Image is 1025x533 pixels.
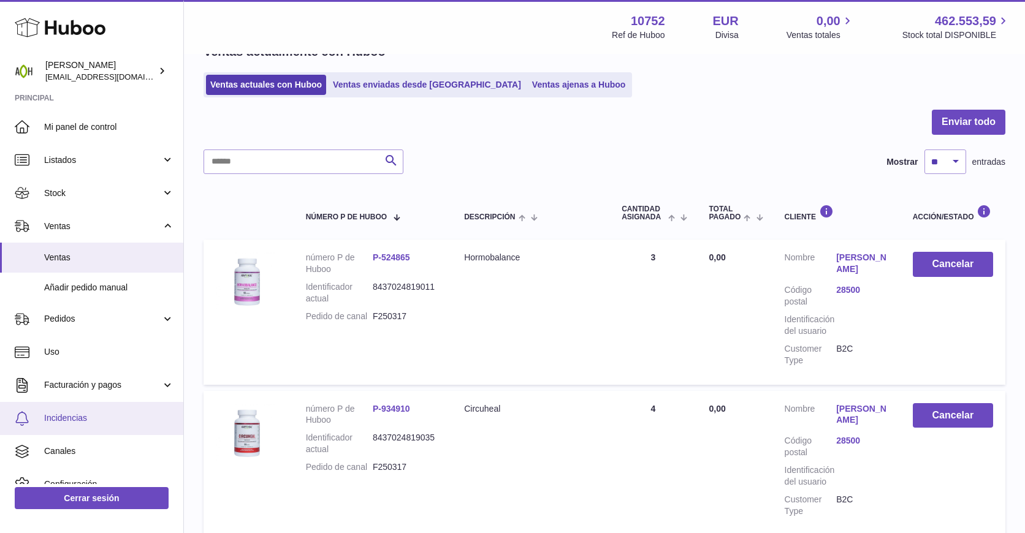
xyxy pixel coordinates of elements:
[373,311,440,322] dd: F250317
[902,29,1010,41] span: Stock total DISPONIBLE
[464,213,515,221] span: Descripción
[836,343,888,366] dd: B2C
[785,314,837,337] dt: Identificación del usuario
[464,252,597,263] div: Hormobalance
[15,62,33,80] img: info@adaptohealue.com
[785,284,837,308] dt: Código postal
[44,252,174,263] span: Ventas
[44,313,161,325] span: Pedidos
[785,343,837,366] dt: Customer Type
[785,252,837,278] dt: Nombre
[622,205,665,221] span: Cantidad ASIGNADA
[528,75,630,95] a: Ventas ajenas a Huboo
[715,29,739,41] div: Divisa
[306,213,387,221] span: número P de Huboo
[612,29,665,41] div: Ref de Huboo
[787,29,855,41] span: Ventas totales
[15,487,169,509] a: Cerrar sesión
[44,478,174,490] span: Configuración
[45,72,180,81] span: [EMAIL_ADDRESS][DOMAIN_NAME]
[306,252,373,275] dt: número P de Huboo
[44,221,161,232] span: Ventas
[373,252,410,262] a: P-524865
[913,403,993,428] button: Cancelar
[787,13,855,41] a: 0,00 Ventas totales
[913,205,993,221] div: Acción/Estado
[373,281,440,304] dd: 8437024819011
[44,412,174,424] span: Incidencias
[44,121,174,133] span: Mi panel de control
[886,156,918,168] label: Mostrar
[713,13,739,29] strong: EUR
[709,404,725,414] span: 0,00
[373,461,440,473] dd: F250317
[836,252,888,275] a: [PERSON_NAME]
[373,432,440,455] dd: 8437024819035
[306,403,373,426] dt: número P de Huboo
[902,13,1010,41] a: 462.553,59 Stock total DISPONIBLE
[609,240,696,384] td: 3
[785,494,837,517] dt: Customer Type
[306,281,373,304] dt: Identificador actual
[785,205,888,221] div: Cliente
[44,282,174,293] span: Añadir pedido manual
[709,252,725,262] span: 0,00
[817,13,840,29] span: 0,00
[306,461,373,473] dt: Pedido de canal
[913,252,993,277] button: Cancelar
[306,432,373,455] dt: Identificador actual
[45,59,156,83] div: [PERSON_NAME]
[206,75,326,95] a: Ventas actuales con Huboo
[836,494,888,517] dd: B2C
[373,404,410,414] a: P-934910
[44,445,174,457] span: Canales
[44,346,174,358] span: Uso
[972,156,1005,168] span: entradas
[306,311,373,322] dt: Pedido de canal
[785,464,837,488] dt: Identificación del usuario
[631,13,665,29] strong: 10752
[329,75,525,95] a: Ventas enviadas desde [GEOGRAPHIC_DATA]
[932,110,1005,135] button: Enviar todo
[44,154,161,166] span: Listados
[785,435,837,458] dt: Código postal
[836,403,888,426] a: [PERSON_NAME]
[44,187,161,199] span: Stock
[464,403,597,415] div: Circuheal
[216,252,277,313] img: 107521706523581.jpg
[709,205,741,221] span: Total pagado
[836,284,888,296] a: 28500
[44,379,161,391] span: Facturación y pagos
[216,403,277,464] img: 107521706523544.jpg
[935,13,996,29] span: 462.553,59
[785,403,837,429] dt: Nombre
[836,435,888,447] a: 28500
